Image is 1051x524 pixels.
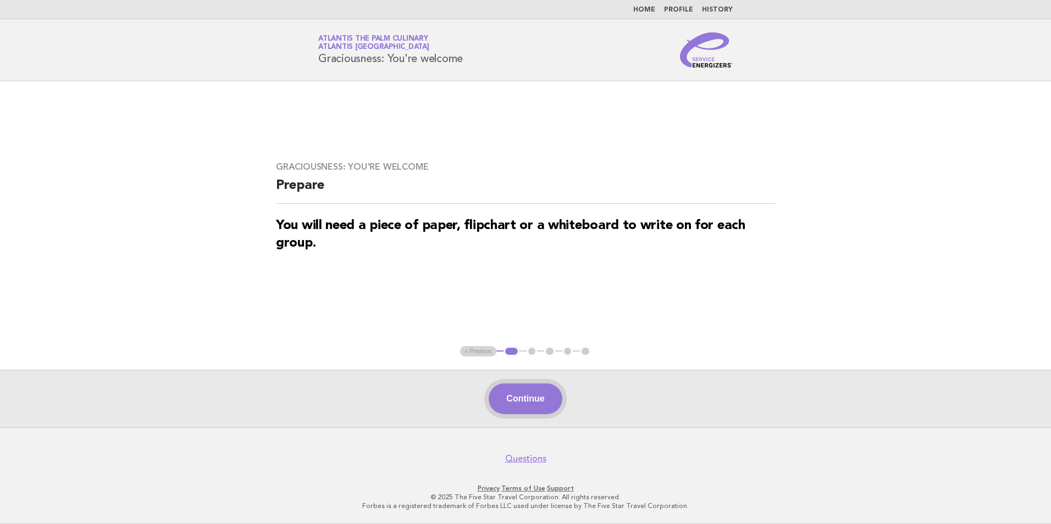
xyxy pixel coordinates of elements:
strong: You will need a piece of paper, flipchart or a whiteboard to write on for each group. [276,219,745,250]
img: Service Energizers [680,32,733,68]
a: Privacy [478,484,500,492]
button: 1 [504,346,519,357]
a: Atlantis The Palm CulinaryAtlantis [GEOGRAPHIC_DATA] [318,35,429,51]
a: Profile [664,7,693,13]
a: Home [633,7,655,13]
h3: Graciousness: You're welcome [276,161,775,172]
button: Continue [489,383,562,414]
p: · · [189,484,862,493]
span: Atlantis [GEOGRAPHIC_DATA] [318,44,429,51]
a: History [702,7,733,13]
p: Forbes is a registered trademark of Forbes LLC used under license by The Five Star Travel Corpora... [189,501,862,510]
h1: Graciousness: You're welcome [318,36,463,64]
h2: Prepare [276,177,775,204]
p: © 2025 The Five Star Travel Corporation. All rights reserved. [189,493,862,501]
a: Terms of Use [501,484,545,492]
a: Support [547,484,574,492]
a: Questions [505,453,546,464]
